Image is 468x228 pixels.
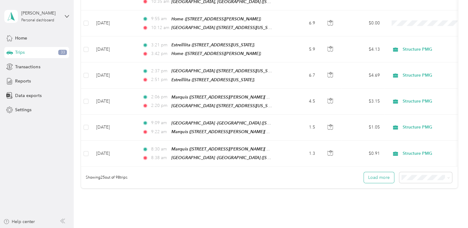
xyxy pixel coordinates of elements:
span: 8:30 am [151,146,169,153]
td: 4.5 [279,89,320,115]
span: [GEOGRAPHIC_DATA] ([STREET_ADDRESS][US_STATE]) [171,25,279,30]
td: 6.7 [279,62,320,88]
span: Reports [15,78,31,84]
td: $0.00 [341,11,384,36]
td: 6.9 [279,11,320,36]
span: Marquis ([STREET_ADDRESS][PERSON_NAME][US_STATE]) [171,146,287,152]
span: 2:51 pm [151,76,169,83]
span: Showing 25 out of 98 trips [81,175,127,180]
td: $1.05 [341,115,384,141]
span: [GEOGRAPHIC_DATA] ([STREET_ADDRESS][US_STATE]) [171,68,279,74]
iframe: Everlance-gr Chat Button Frame [433,193,468,228]
span: Structure PMG [403,150,459,157]
td: [DATE] [91,36,137,62]
span: [GEOGRAPHIC_DATA] -[GEOGRAPHIC_DATA] ([STREET_ADDRESS][US_STATE]) [171,155,324,160]
span: Data exports [15,92,41,99]
span: 9:22 am [151,129,169,135]
td: 1.5 [279,115,320,141]
td: [DATE] [91,115,137,141]
span: Settings [15,107,31,113]
span: Home ([STREET_ADDRESS][PERSON_NAME]) [171,51,261,56]
td: $4.69 [341,62,384,88]
div: [PERSON_NAME] [21,10,60,16]
td: [DATE] [91,11,137,36]
span: Marquis ([STREET_ADDRESS][PERSON_NAME][US_STATE]) [171,95,287,100]
span: Trips [15,49,25,56]
span: 33 [58,50,67,55]
span: 8:38 am [151,154,169,161]
span: Marquis ([STREET_ADDRESS][PERSON_NAME][US_STATE]) [171,129,287,134]
span: 9:09 am [151,120,169,126]
span: Structure PMG [403,72,459,79]
span: 9:55 am [151,15,169,22]
span: 3:21 pm [151,42,169,49]
span: 2:20 pm [151,102,169,109]
td: $4.13 [341,36,384,62]
span: Home ([STREET_ADDRESS][PERSON_NAME]) [171,16,261,21]
span: Estrelllita ([STREET_ADDRESS][US_STATE]) [171,77,254,82]
td: 1.3 [279,141,320,167]
td: $3.15 [341,89,384,115]
button: Help center [3,218,35,225]
td: [DATE] [91,62,137,88]
span: 2:06 pm [151,94,169,100]
span: [GEOGRAPHIC_DATA] -[GEOGRAPHIC_DATA] ([STREET_ADDRESS][US_STATE]) [171,120,324,126]
td: [DATE] [91,141,137,167]
span: Transactions [15,64,40,70]
span: Home [15,35,27,41]
span: 2:37 pm [151,68,169,74]
span: [GEOGRAPHIC_DATA] ([STREET_ADDRESS][US_STATE]) [171,103,279,108]
span: Structure PMG [403,46,459,53]
span: 10:12 am [151,24,169,31]
div: Personal dashboard [21,19,54,22]
td: [DATE] [91,89,137,115]
td: 5.9 [279,36,320,62]
span: Estrelllita ([STREET_ADDRESS][US_STATE]) [171,42,254,47]
span: Structure PMG [403,124,459,131]
span: 3:42 pm [151,50,169,57]
span: Structure PMG [403,98,459,105]
button: Load more [364,172,394,183]
td: $0.91 [341,141,384,167]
